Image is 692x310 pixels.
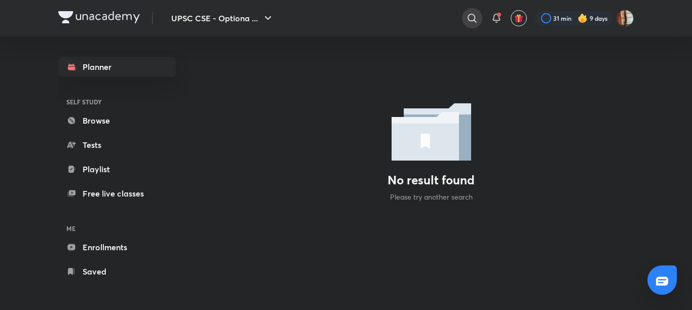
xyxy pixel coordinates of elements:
button: UPSC CSE - Optiona ... [165,8,280,28]
img: No data [392,103,471,161]
h3: No result found [388,173,475,187]
button: avatar [511,10,527,26]
a: Saved [58,261,176,282]
p: Please try another search [390,191,473,202]
h6: ME [58,220,176,237]
img: avatar [514,14,523,23]
img: streak [578,13,588,23]
img: Company Logo [58,11,140,23]
h6: SELF STUDY [58,93,176,110]
a: Enrollments [58,237,176,257]
img: avinash sharma [617,10,634,27]
a: Playlist [58,159,176,179]
a: Browse [58,110,176,131]
a: Tests [58,135,176,155]
a: Planner [58,57,176,77]
a: Free live classes [58,183,176,204]
a: Company Logo [58,11,140,26]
